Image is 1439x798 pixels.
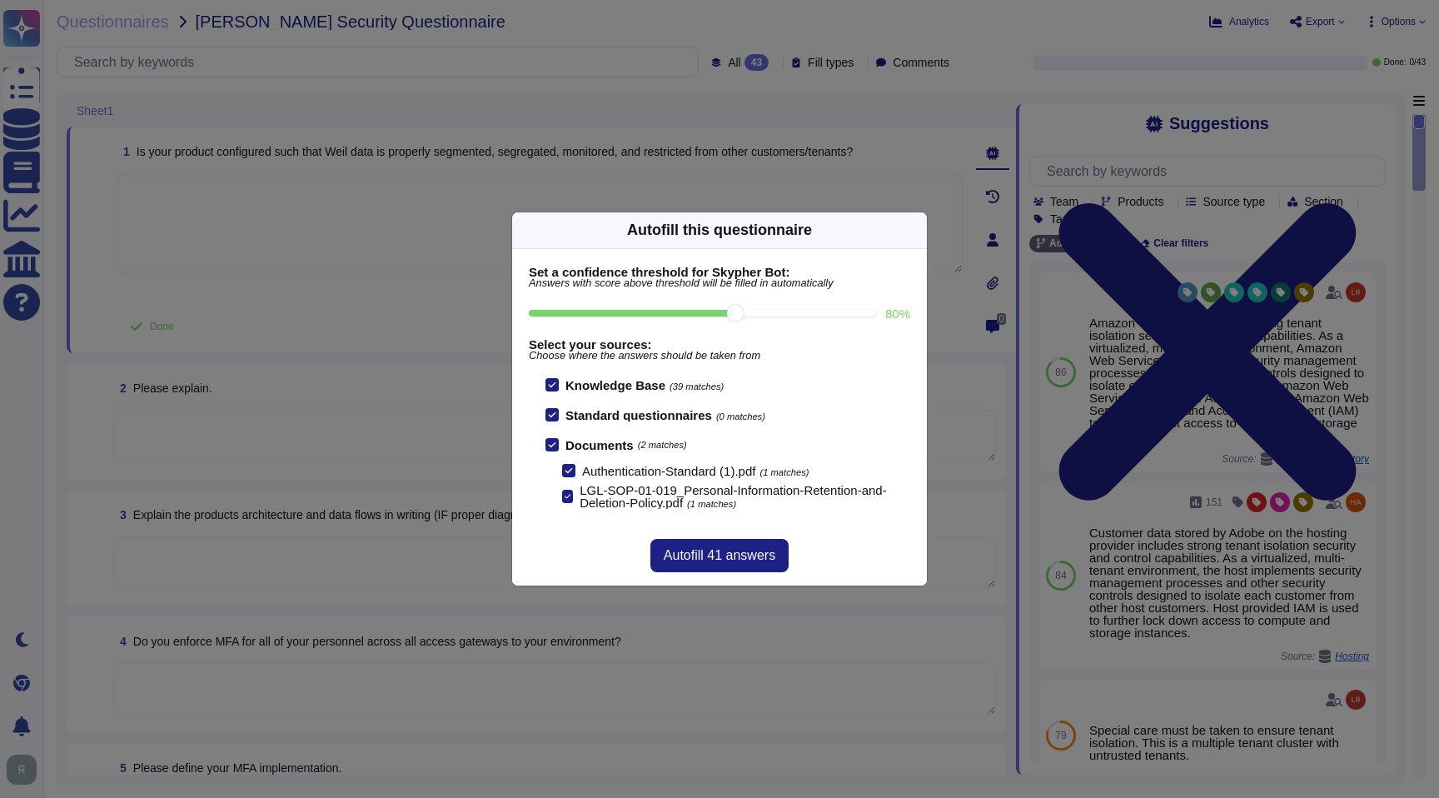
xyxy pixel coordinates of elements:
[582,464,755,478] span: Authentication-Standard (1).pdf
[687,499,736,509] span: (1 matches)
[529,338,910,351] b: Select your sources:
[638,441,687,450] span: (2 matches)
[664,549,775,562] span: Autofill 41 answers
[565,408,712,422] b: Standard questionnaires
[716,411,765,421] span: (0 matches)
[580,483,887,510] span: LGL-SOP-01-019_Personal-Information-Retention-and-Deletion-Policy.pdf
[650,539,789,572] button: Autofill 41 answers
[670,382,724,392] span: (39 matches)
[529,351,910,362] span: Choose where the answers should be taken from
[529,266,910,278] b: Set a confidence threshold for Skypher Bot:
[565,378,665,392] b: Knowledge Base
[759,467,809,477] span: (1 matches)
[627,219,812,242] div: Autofill this questionnaire
[885,307,910,320] label: 80 %
[565,439,634,451] b: Documents
[529,278,910,289] span: Answers with score above threshold will be filled in automatically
